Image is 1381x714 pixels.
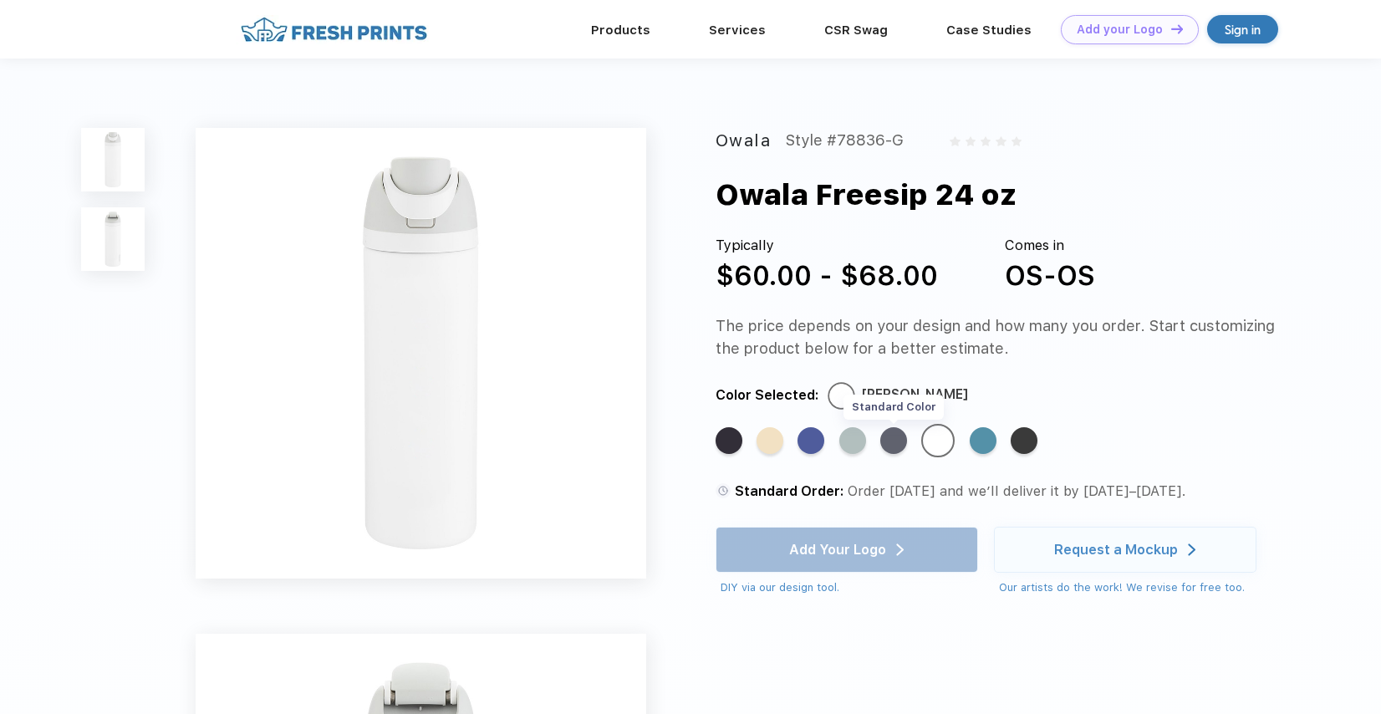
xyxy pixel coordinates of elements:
[786,128,904,154] div: Style #78836-G
[1188,543,1195,556] img: white arrow
[798,427,824,454] div: Blue jay
[1005,235,1095,256] div: Comes in
[1171,24,1183,33] img: DT
[735,482,843,499] span: Standard Order:
[839,427,866,454] div: Calm waters
[716,128,771,154] div: Owala
[1225,20,1261,39] div: Sign in
[824,23,888,38] a: CSR Swag
[1012,136,1022,146] img: gray_star.svg
[925,427,951,454] div: Shy marshmallow
[1054,541,1178,558] div: Request a Mockup
[716,256,938,296] div: $60.00 - $68.00
[950,136,960,146] img: gray_star.svg
[716,235,938,256] div: Typically
[591,23,650,38] a: Products
[81,128,145,191] img: func=resize&h=100
[196,128,646,579] img: func=resize&h=640
[709,23,766,38] a: Services
[1011,427,1037,454] div: Very very dark
[996,136,1006,146] img: gray_star.svg
[716,384,818,406] div: Color Selected:
[1005,256,1095,296] div: OS-OS
[716,483,731,498] img: standard order
[716,427,742,454] div: Night safari
[716,173,1017,217] div: Owala Freesip 24 oz
[848,482,1186,499] span: Order [DATE] and we’ll deliver it by [DATE]–[DATE].
[757,427,783,454] div: Sunny daze
[966,136,976,146] img: gray_star.svg
[1207,15,1278,43] a: Sign in
[981,136,991,146] img: gray_star.svg
[716,314,1282,360] div: The price depends on your design and how many you order. Start customizing the product below for ...
[999,579,1256,596] div: Our artists do the work! We revise for free too.
[970,427,996,454] div: Blue oasis
[721,579,978,596] div: DIY via our design tool.
[81,207,145,271] img: func=resize&h=100
[862,384,968,406] div: [PERSON_NAME]
[880,427,907,454] div: Off the grid
[236,15,432,44] img: fo%20logo%202.webp
[1077,23,1163,37] div: Add your Logo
